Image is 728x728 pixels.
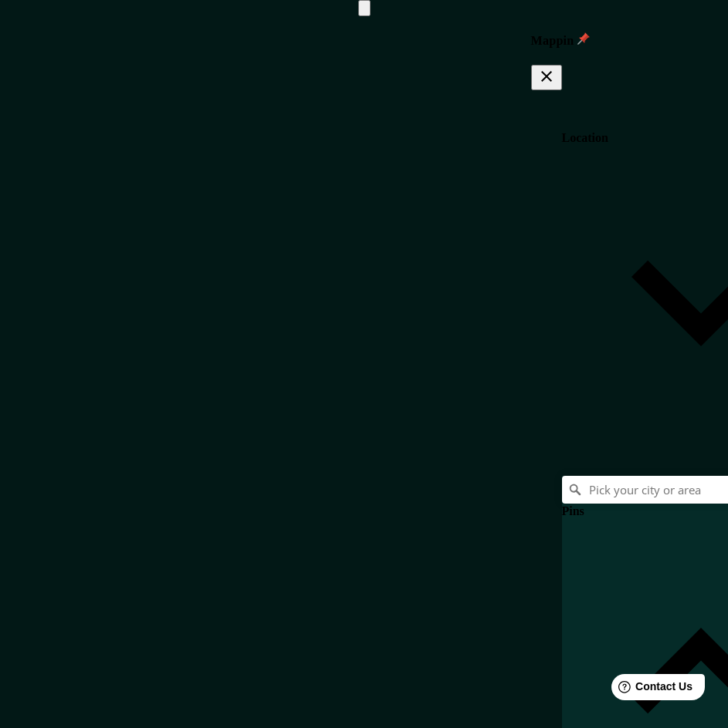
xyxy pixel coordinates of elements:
iframe: Help widget launcher [591,668,711,711]
img: pin-icon.png [577,32,590,45]
h4: Location [562,131,608,145]
h4: Pins [562,504,584,518]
